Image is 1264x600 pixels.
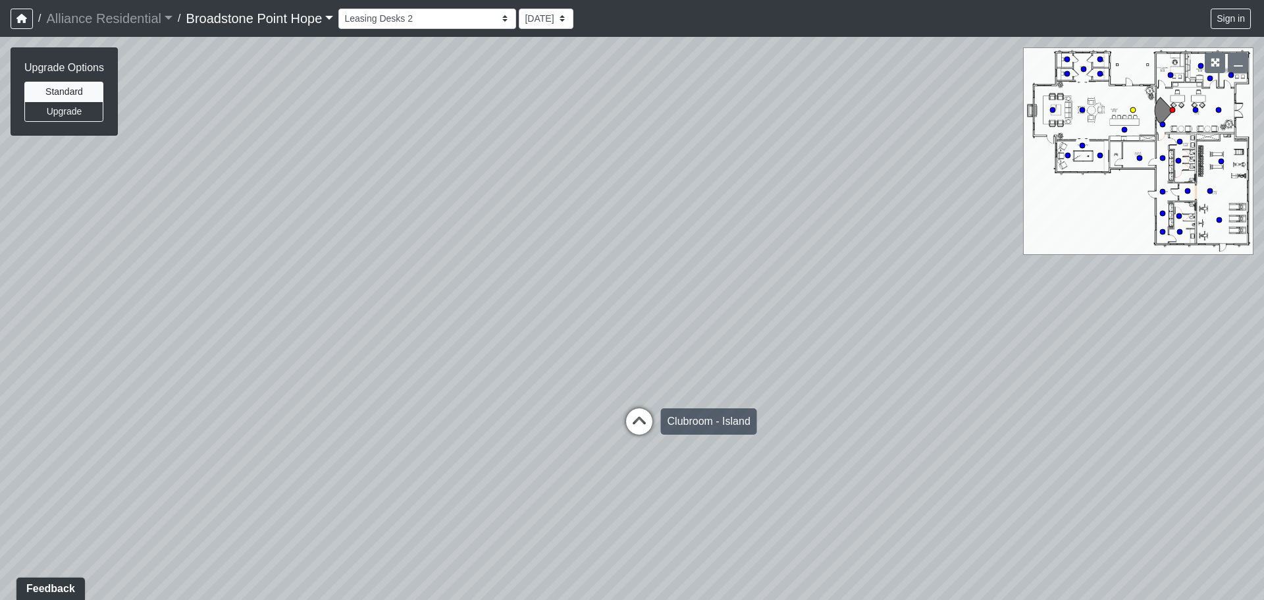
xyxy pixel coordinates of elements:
[24,61,104,74] h6: Upgrade Options
[172,5,186,32] span: /
[46,5,172,32] a: Alliance Residential
[24,82,103,102] button: Standard
[10,574,88,600] iframe: Ybug feedback widget
[186,5,334,32] a: Broadstone Point Hope
[661,408,757,435] div: Clubroom - Island
[24,101,103,122] button: Upgrade
[1211,9,1251,29] button: Sign in
[33,5,46,32] span: /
